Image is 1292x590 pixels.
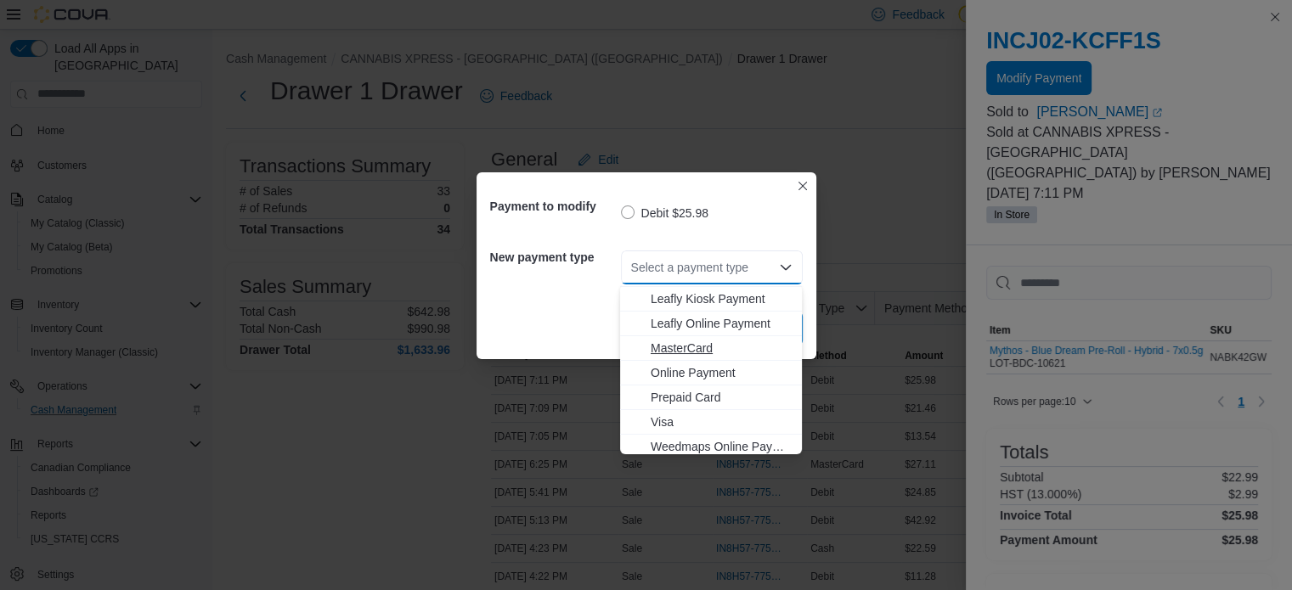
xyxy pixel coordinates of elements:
button: Prepaid Card [620,385,802,410]
button: Visa [620,410,802,435]
button: MasterCard [620,336,802,361]
span: Leafly Online Payment [651,315,792,332]
span: MasterCard [651,340,792,357]
div: Choose from the following options [620,115,802,459]
label: Debit $25.98 [621,203,708,223]
span: Prepaid Card [651,389,792,406]
button: Leafly Kiosk Payment [620,287,802,312]
span: Visa [651,413,792,430]
button: Leafly Online Payment [620,312,802,336]
input: Accessible screen reader label [631,257,633,278]
span: Weedmaps Online Payment [651,438,792,455]
h5: Payment to modify [490,189,618,223]
button: Weedmaps Online Payment [620,435,802,459]
span: Leafly Kiosk Payment [651,290,792,307]
button: Online Payment [620,361,802,385]
span: Online Payment [651,364,792,381]
button: Closes this modal window [793,176,813,196]
button: Close list of options [779,261,793,274]
h5: New payment type [490,240,618,274]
